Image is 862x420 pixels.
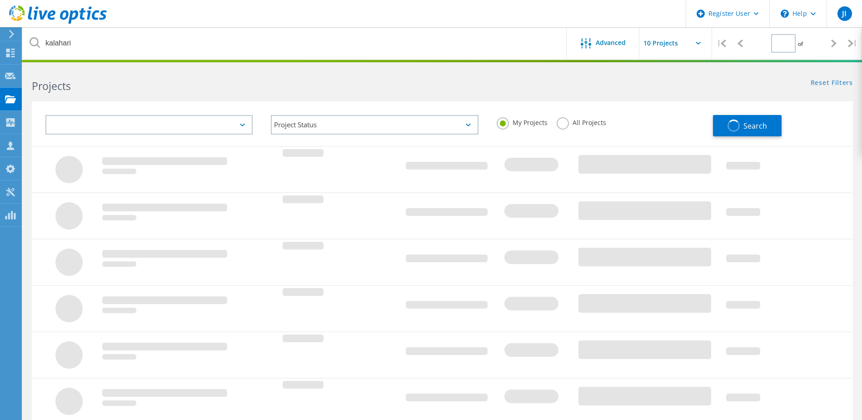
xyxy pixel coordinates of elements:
[811,80,853,87] a: Reset Filters
[798,40,803,48] span: of
[32,79,71,93] b: Projects
[712,27,731,60] div: |
[743,121,767,131] span: Search
[781,10,789,18] svg: \n
[842,10,847,17] span: JI
[713,115,782,136] button: Search
[557,117,606,126] label: All Projects
[9,19,107,25] a: Live Optics Dashboard
[497,117,548,126] label: My Projects
[23,27,567,59] input: Search projects by name, owner, ID, company, etc
[596,40,626,46] span: Advanced
[843,27,862,60] div: |
[271,115,478,135] div: Project Status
